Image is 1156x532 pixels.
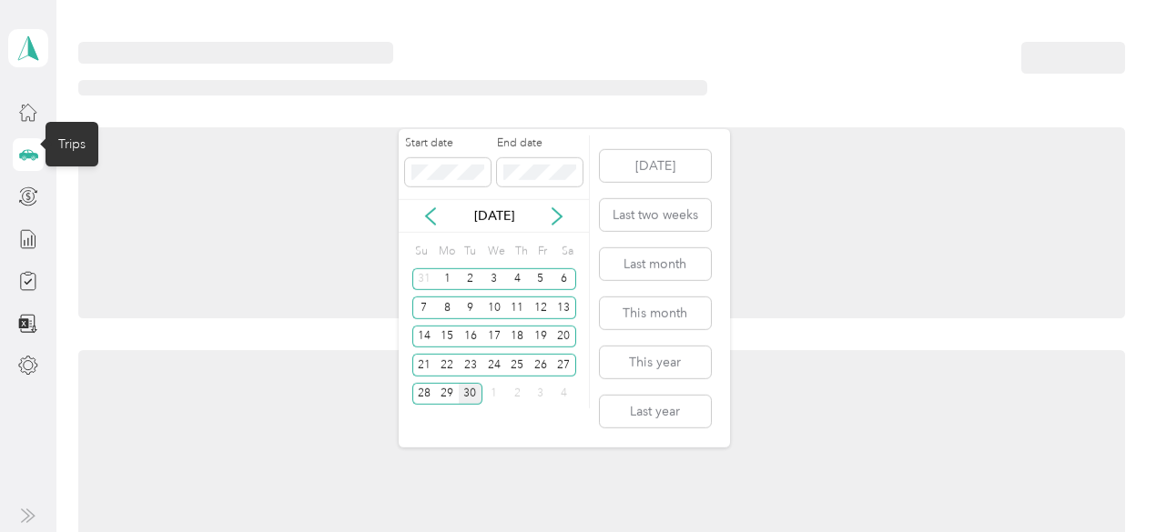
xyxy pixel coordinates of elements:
[435,326,459,348] div: 15
[506,296,530,319] div: 11
[600,248,711,280] button: Last month
[482,326,506,348] div: 17
[512,239,529,265] div: Th
[497,136,583,152] label: End date
[412,354,436,376] div: 21
[412,268,436,291] div: 31
[553,326,576,348] div: 20
[412,296,436,319] div: 7
[412,326,436,348] div: 14
[459,296,482,319] div: 9
[412,383,436,406] div: 28
[456,206,532,226] p: [DATE]
[46,122,98,166] div: Trips
[553,296,576,319] div: 13
[506,326,530,348] div: 18
[553,383,576,406] div: 4
[506,383,530,406] div: 2
[482,268,506,291] div: 3
[405,136,491,152] label: Start date
[529,354,553,376] div: 26
[412,239,430,265] div: Su
[600,346,711,378] button: This year
[553,354,576,376] div: 27
[600,396,711,427] button: Last year
[459,354,482,376] div: 23
[459,326,482,348] div: 16
[482,354,506,376] div: 24
[600,199,711,231] button: Last two weeks
[600,297,711,329] button: This month
[435,296,459,319] div: 8
[553,268,576,291] div: 6
[435,383,459,406] div: 29
[436,239,456,265] div: Mo
[482,296,506,319] div: 10
[600,150,711,182] button: [DATE]
[529,296,553,319] div: 12
[529,326,553,348] div: 19
[559,239,576,265] div: Sa
[535,239,553,265] div: Fr
[529,268,553,291] div: 5
[529,383,553,406] div: 3
[435,354,459,376] div: 22
[435,268,459,291] div: 1
[459,268,482,291] div: 2
[482,383,506,406] div: 1
[506,268,530,291] div: 4
[461,239,479,265] div: Tu
[1054,430,1156,532] iframe: Everlance-gr Chat Button Frame
[459,383,482,406] div: 30
[506,354,530,376] div: 25
[485,239,506,265] div: We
